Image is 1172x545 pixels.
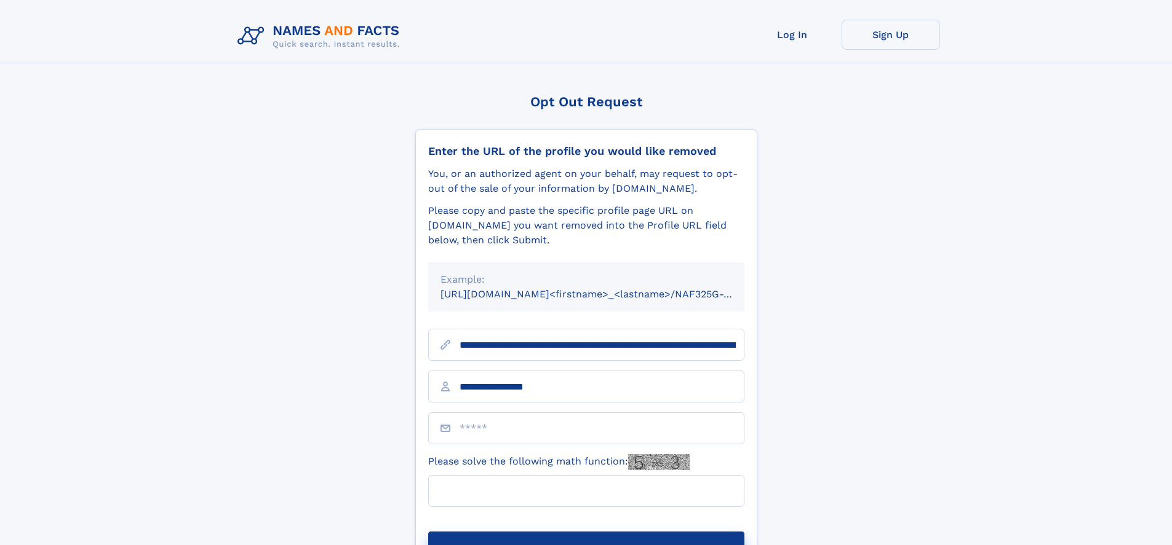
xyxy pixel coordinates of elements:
label: Please solve the following math function: [428,454,690,470]
div: Opt Out Request [415,94,757,109]
div: You, or an authorized agent on your behalf, may request to opt-out of the sale of your informatio... [428,167,744,196]
small: [URL][DOMAIN_NAME]<firstname>_<lastname>/NAF325G-xxxxxxxx [440,288,768,300]
div: Please copy and paste the specific profile page URL on [DOMAIN_NAME] you want removed into the Pr... [428,203,744,248]
a: Log In [743,20,842,50]
div: Enter the URL of the profile you would like removed [428,144,744,158]
div: Example: [440,272,732,287]
a: Sign Up [842,20,940,50]
img: Logo Names and Facts [233,20,410,53]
